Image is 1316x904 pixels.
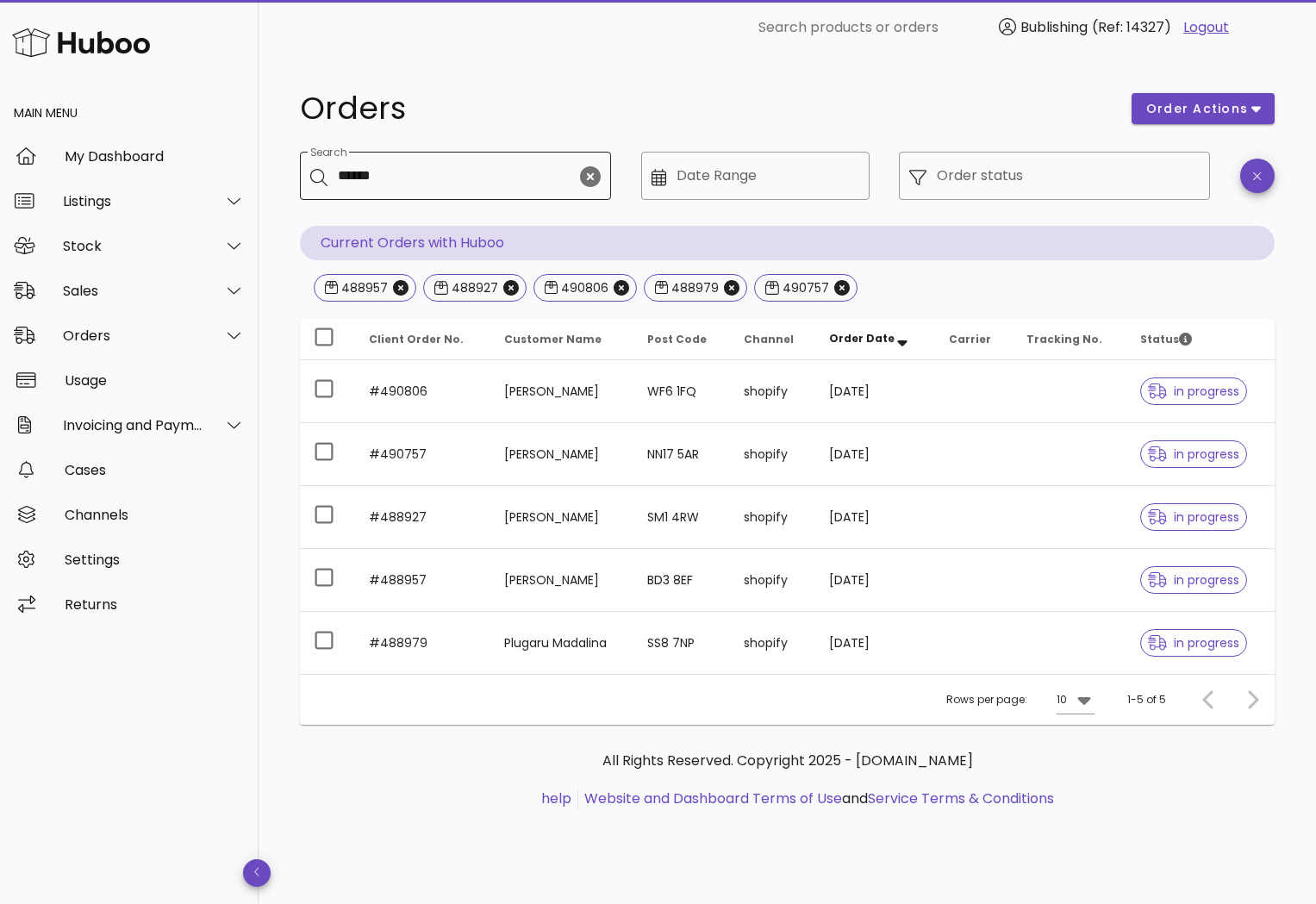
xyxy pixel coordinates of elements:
[63,283,203,299] div: Sales
[815,612,935,674] td: [DATE]
[1148,511,1239,523] span: in progress
[935,319,1012,360] th: Carrier
[868,789,1054,808] a: Service Terms & Conditions
[633,549,729,612] td: BD3 8EF
[300,93,1111,124] h1: Orders
[369,332,464,346] span: Client Order No.
[949,332,991,346] span: Carrier
[1026,332,1102,346] span: Tracking No.
[1057,692,1067,708] div: 10
[65,462,245,478] div: Cases
[633,486,729,549] td: SM1 4RW
[1148,448,1239,460] span: in progress
[393,280,409,296] button: Close
[815,319,935,360] th: Order Date: Sorted descending. Activate to remove sorting.
[490,486,634,549] td: [PERSON_NAME]
[504,332,602,346] span: Customer Name
[65,148,245,165] div: My Dashboard
[490,549,634,612] td: [PERSON_NAME]
[63,327,203,344] div: Orders
[448,279,498,296] div: 488927
[490,612,634,674] td: Plugaru Madalina
[1020,17,1088,37] span: Bublishing
[730,612,815,674] td: shopify
[300,226,1275,260] p: Current Orders with Huboo
[355,423,490,486] td: #490757
[355,360,490,423] td: #490806
[779,279,829,296] div: 490757
[12,24,150,61] img: Huboo Logo
[63,238,203,254] div: Stock
[1140,332,1192,346] span: Status
[65,596,245,613] div: Returns
[668,279,719,296] div: 488979
[815,423,935,486] td: [DATE]
[1132,93,1275,124] button: order actions
[1145,100,1249,118] span: order actions
[730,423,815,486] td: shopify
[338,279,388,296] div: 488957
[834,280,850,296] button: Close
[1057,686,1095,714] div: 10Rows per page:
[578,789,1054,809] li: and
[730,319,815,360] th: Channel
[65,507,245,523] div: Channels
[503,280,519,296] button: Close
[558,279,608,296] div: 490806
[614,280,629,296] button: Close
[65,372,245,389] div: Usage
[1092,17,1171,37] span: (Ref: 14327)
[724,280,739,296] button: Close
[490,360,634,423] td: [PERSON_NAME]
[730,549,815,612] td: shopify
[744,332,794,346] span: Channel
[63,193,203,209] div: Listings
[1126,319,1275,360] th: Status
[815,549,935,612] td: [DATE]
[355,612,490,674] td: #488979
[490,423,634,486] td: [PERSON_NAME]
[580,166,601,187] button: clear icon
[633,612,729,674] td: SS8 7NP
[633,423,729,486] td: NN17 5AR
[1013,319,1126,360] th: Tracking No.
[647,332,707,346] span: Post Code
[633,319,729,360] th: Post Code
[829,331,895,346] span: Order Date
[815,486,935,549] td: [DATE]
[1148,385,1239,397] span: in progress
[355,486,490,549] td: #488927
[1127,692,1166,708] div: 1-5 of 5
[355,319,490,360] th: Client Order No.
[1148,637,1239,649] span: in progress
[730,486,815,549] td: shopify
[584,789,842,808] a: Website and Dashboard Terms of Use
[946,675,1095,725] div: Rows per page:
[815,360,935,423] td: [DATE]
[490,319,634,360] th: Customer Name
[65,552,245,568] div: Settings
[63,417,203,433] div: Invoicing and Payments
[355,549,490,612] td: #488957
[314,751,1261,771] p: All Rights Reserved. Copyright 2025 - [DOMAIN_NAME]
[541,789,571,808] a: help
[730,360,815,423] td: shopify
[310,147,346,159] label: Search
[1148,574,1239,586] span: in progress
[1183,17,1229,38] a: Logout
[633,360,729,423] td: WF6 1FQ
